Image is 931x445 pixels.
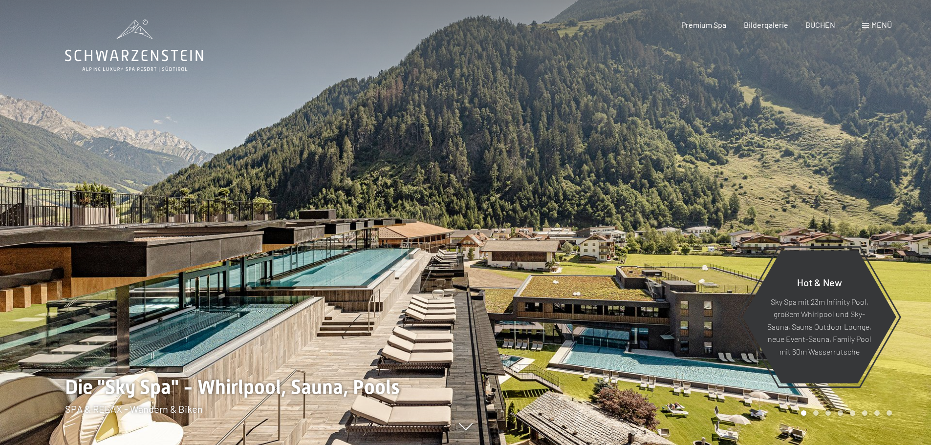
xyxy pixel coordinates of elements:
div: Carousel Pagination [798,410,892,416]
div: Carousel Page 8 [887,410,892,416]
div: Carousel Page 4 [838,410,843,416]
a: BUCHEN [805,20,835,29]
a: Bildergalerie [744,20,788,29]
div: Carousel Page 1 (Current Slide) [801,410,806,416]
span: Hot & New [797,276,842,288]
div: Carousel Page 5 [850,410,855,416]
a: Hot & New Sky Spa mit 23m Infinity Pool, großem Whirlpool und Sky-Sauna, Sauna Outdoor Lounge, ne... [742,250,897,384]
p: Sky Spa mit 23m Infinity Pool, großem Whirlpool und Sky-Sauna, Sauna Outdoor Lounge, neue Event-S... [766,295,872,358]
div: Carousel Page 3 [825,410,831,416]
span: Menü [871,20,892,29]
div: Carousel Page 6 [862,410,867,416]
div: Carousel Page 2 [813,410,819,416]
div: Carousel Page 7 [874,410,880,416]
a: Premium Spa [681,20,726,29]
